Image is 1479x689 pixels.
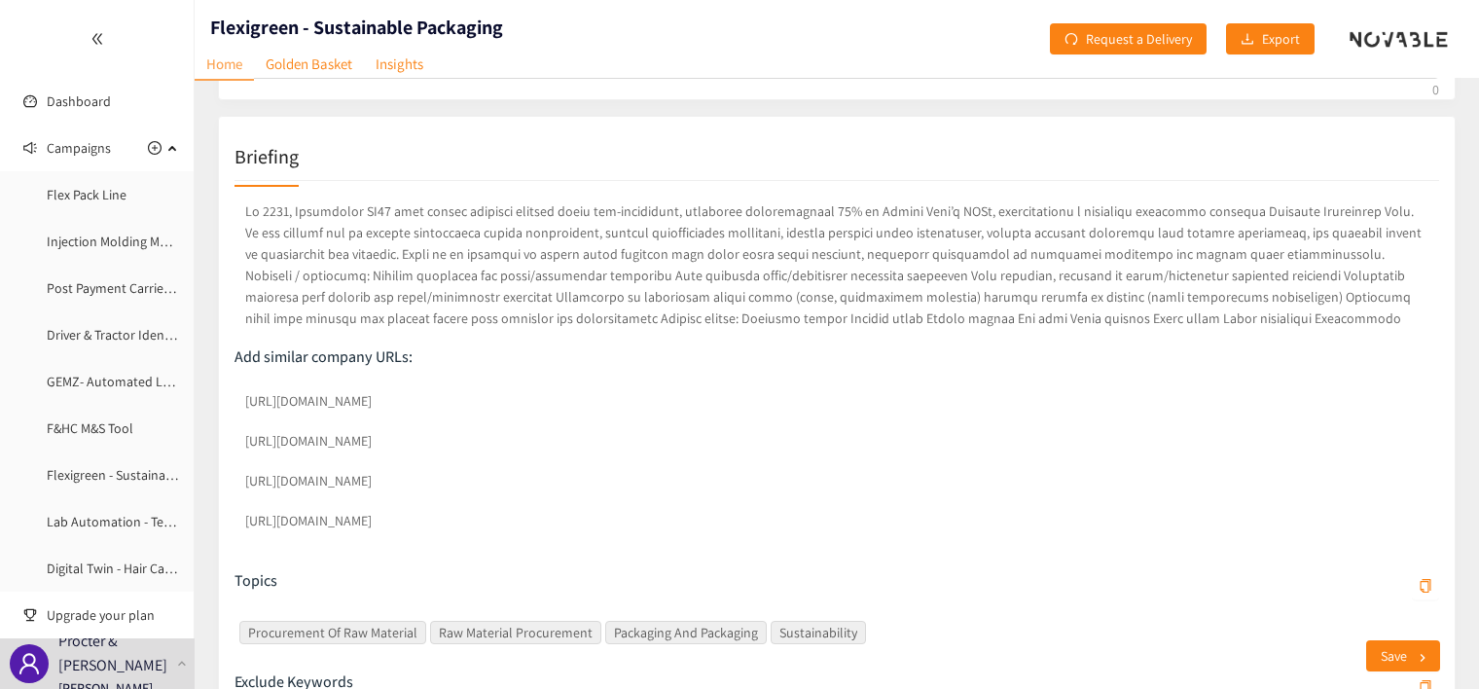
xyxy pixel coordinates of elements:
[248,622,417,643] span: Procurement Of Raw Material
[47,128,111,167] span: Campaigns
[47,279,220,297] a: Post Payment Carrier Auditing
[1262,28,1300,50] span: Export
[90,32,104,46] span: double-left
[1163,479,1479,689] iframe: Chat Widget
[210,14,503,41] h1: Flexigreen - Sustainable Packaging
[23,141,37,155] span: sound
[47,233,186,250] a: Injection Molding Model
[234,463,1439,498] input: lookalikes url
[605,621,767,644] span: Packaging And Packaging
[47,186,126,203] a: Flex Pack Line
[430,621,601,644] span: Raw Material Procurement
[234,143,299,170] h2: Briefing
[1241,32,1254,48] span: download
[47,596,179,635] span: Upgrade your plan
[47,513,251,530] a: Lab Automation - Test Sample Prep
[47,560,215,577] a: Digital Twin - Hair Care Bottle
[364,49,435,79] a: Insights
[47,92,111,110] a: Dashboard
[1086,28,1192,50] span: Request a Delivery
[234,346,1439,368] p: Add similar company URLs:
[18,652,41,675] span: user
[234,197,1439,333] p: Lo 2231, Ipsumdolor SI47 amet consec adipisci elitsed doeiu tem-incididunt, utlaboree doloremagna...
[239,621,426,644] span: Procurement Of Raw Material
[254,49,364,79] a: Golden Basket
[771,621,866,644] span: Sustainability
[23,608,37,622] span: trophy
[234,503,1439,538] input: lookalikes url
[870,621,874,644] input: Procurement Of Raw MaterialRaw Material ProcurementPackaging And PackagingSustainabilitycopy
[47,466,244,484] a: Flexigreen - Sustainable Packaging
[148,141,162,155] span: plus-circle
[779,622,857,643] span: Sustainability
[1050,23,1207,54] button: redoRequest a Delivery
[47,326,215,344] a: Driver & Tractor Identification
[1064,32,1078,48] span: redo
[58,629,169,677] p: Procter & [PERSON_NAME]
[234,570,277,592] p: Topics
[614,622,758,643] span: Packaging And Packaging
[439,622,593,643] span: Raw Material Procurement
[234,383,1439,418] input: lookalikes url
[195,49,254,81] a: Home
[47,373,202,390] a: GEMZ- Automated Loading
[1226,23,1315,54] button: downloadExport
[234,423,1439,458] input: lookalikes url
[47,419,133,437] a: F&HC M&S Tool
